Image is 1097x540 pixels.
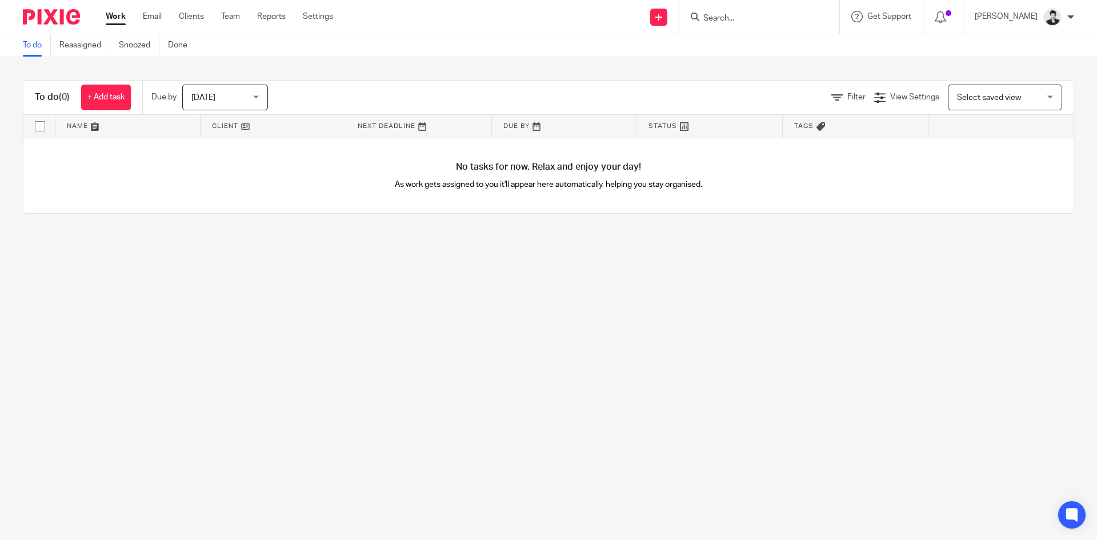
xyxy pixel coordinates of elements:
[221,11,240,22] a: Team
[143,11,162,22] a: Email
[23,161,1074,173] h4: No tasks for now. Relax and enjoy your day!
[847,93,866,101] span: Filter
[957,94,1021,102] span: Select saved view
[794,123,814,129] span: Tags
[867,13,911,21] span: Get Support
[59,34,110,57] a: Reassigned
[286,179,811,190] p: As work gets assigned to you it'll appear here automatically, helping you stay organised.
[23,34,51,57] a: To do
[191,94,215,102] span: [DATE]
[702,14,805,24] input: Search
[23,9,80,25] img: Pixie
[106,11,126,22] a: Work
[303,11,333,22] a: Settings
[81,85,131,110] a: + Add task
[59,93,70,102] span: (0)
[1043,8,1062,26] img: squarehead.jpg
[975,11,1038,22] p: [PERSON_NAME]
[179,11,204,22] a: Clients
[151,91,177,103] p: Due by
[35,91,70,103] h1: To do
[119,34,159,57] a: Snoozed
[257,11,286,22] a: Reports
[168,34,196,57] a: Done
[890,93,939,101] span: View Settings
